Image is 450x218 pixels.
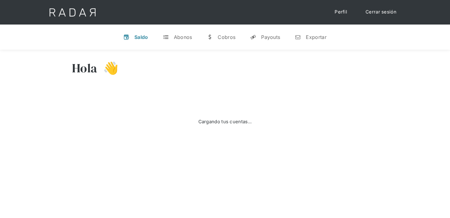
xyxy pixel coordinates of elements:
div: y [250,34,256,40]
a: Perfil [328,6,353,18]
div: Cobros [218,34,235,40]
div: v [123,34,129,40]
div: Cargando tus cuentas... [198,118,252,125]
h3: 👋 [97,60,118,76]
div: w [207,34,213,40]
div: Abonos [174,34,192,40]
h3: Hola [72,60,97,76]
div: Payouts [261,34,280,40]
div: t [163,34,169,40]
div: Saldo [134,34,148,40]
div: n [295,34,301,40]
div: Exportar [306,34,326,40]
a: Cerrar sesión [359,6,403,18]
